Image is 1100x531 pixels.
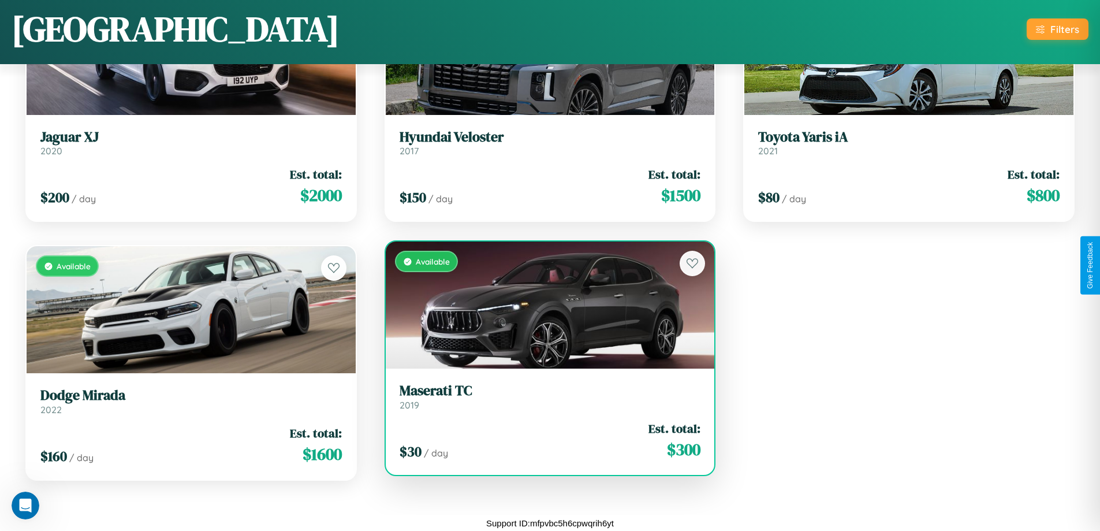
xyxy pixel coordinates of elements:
span: Available [57,261,91,271]
span: $ 2000 [300,184,342,207]
span: 2017 [400,145,419,157]
p: Support ID: mfpvbc5h6cpwqrih6yt [486,515,614,531]
span: 2019 [400,399,419,411]
span: / day [72,193,96,205]
span: / day [69,452,94,463]
span: 2022 [40,404,62,415]
button: Filters [1027,18,1088,40]
h1: [GEOGRAPHIC_DATA] [12,5,340,53]
span: $ 1600 [303,443,342,466]
span: $ 30 [400,442,422,461]
span: Est. total: [1008,166,1060,183]
span: 2021 [758,145,778,157]
span: Available [416,257,450,266]
iframe: Intercom live chat [12,492,39,519]
span: $ 150 [400,188,426,207]
a: Jaguar XJ2020 [40,129,342,157]
h3: Jaguar XJ [40,129,342,146]
span: Est. total: [648,166,700,183]
h3: Hyundai Veloster [400,129,701,146]
a: Toyota Yaris iA2021 [758,129,1060,157]
span: Est. total: [648,420,700,437]
a: Dodge Mirada2022 [40,387,342,415]
div: Filters [1050,23,1079,35]
span: / day [424,447,448,459]
span: $ 1500 [661,184,700,207]
h3: Toyota Yaris iA [758,129,1060,146]
a: Hyundai Veloster2017 [400,129,701,157]
span: Est. total: [290,166,342,183]
span: / day [428,193,453,205]
h3: Maserati TC [400,383,701,399]
span: $ 300 [667,438,700,461]
span: 2020 [40,145,62,157]
h3: Dodge Mirada [40,387,342,404]
span: Est. total: [290,425,342,441]
span: / day [782,193,806,205]
span: $ 200 [40,188,69,207]
span: $ 80 [758,188,780,207]
span: $ 160 [40,447,67,466]
span: $ 800 [1027,184,1060,207]
a: Maserati TC2019 [400,383,701,411]
div: Give Feedback [1086,242,1094,289]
